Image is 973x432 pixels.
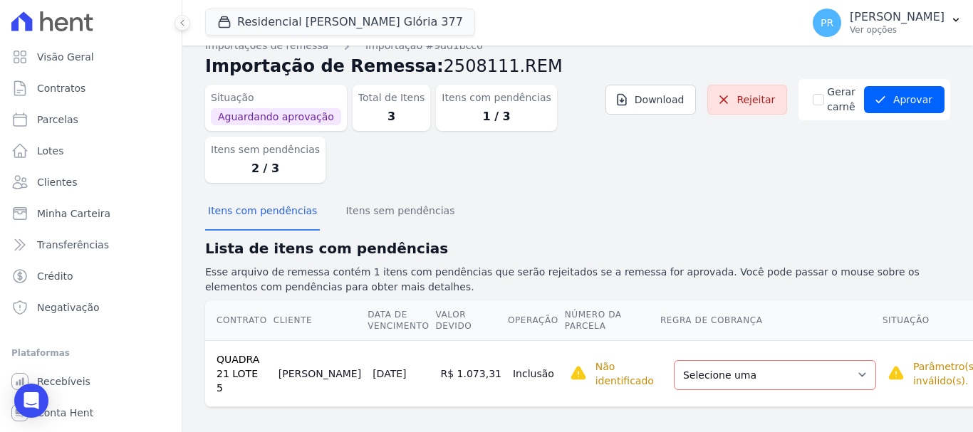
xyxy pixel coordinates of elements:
th: Número da Parcela [564,300,660,341]
button: Aprovar [864,86,945,113]
span: Crédito [37,269,73,283]
span: Lotes [37,144,64,158]
div: Open Intercom Messenger [14,384,48,418]
span: PR [821,18,833,28]
span: Conta Hent [37,406,93,420]
a: Rejeitar [707,85,787,115]
a: Recebíveis [6,367,176,396]
td: [PERSON_NAME] [273,340,367,406]
th: Valor devido [435,300,507,341]
dd: 1 / 3 [442,108,551,125]
a: Download [605,85,697,115]
th: Contrato [205,300,273,341]
a: QUADRA 21 LOTE 5 [217,354,259,394]
th: Regra de Cobrança [660,300,882,341]
button: Itens com pendências [205,194,320,231]
span: Transferências [37,238,109,252]
span: Aguardando aprovação [211,108,341,125]
span: 2508111.REM [444,56,563,76]
span: Contratos [37,81,85,95]
a: Negativação [6,293,176,322]
span: Parcelas [37,112,78,127]
label: Gerar carnê [827,85,855,115]
dt: Total de Itens [358,90,425,105]
div: Plataformas [11,344,170,362]
dd: 2 / 3 [211,160,320,177]
td: [DATE] [367,340,435,406]
p: [PERSON_NAME] [850,10,945,24]
th: Cliente [273,300,367,341]
a: Transferências [6,231,176,259]
span: Negativação [37,300,100,315]
span: Visão Geral [37,50,94,64]
h2: Lista de itens com pendências [205,238,950,259]
a: Conta Hent [6,399,176,427]
dd: 3 [358,108,425,125]
dt: Itens com pendências [442,90,551,105]
p: Ver opções [850,24,945,36]
a: Crédito [6,262,176,290]
a: Lotes [6,137,176,165]
span: Minha Carteira [37,206,110,221]
button: Residencial [PERSON_NAME] Glória 377 [205,9,475,36]
td: R$ 1.073,31 [435,340,507,406]
p: Esse arquivo de remessa contém 1 itens com pendências que serão rejeitados se a remessa for aprov... [205,265,950,295]
th: Data de Vencimento [367,300,435,341]
a: Clientes [6,168,176,196]
p: Não identificado [595,359,654,388]
a: Contratos [6,74,176,102]
a: Visão Geral [6,43,176,71]
a: Minha Carteira [6,199,176,228]
span: Clientes [37,175,77,189]
a: Parcelas [6,105,176,134]
h2: Importação de Remessa: [205,53,950,79]
span: Recebíveis [37,374,90,389]
th: Operação [507,300,564,341]
button: Itens sem pendências [343,194,457,231]
td: Inclusão [507,340,564,406]
dt: Situação [211,90,341,105]
dt: Itens sem pendências [211,142,320,157]
button: PR [PERSON_NAME] Ver opções [801,3,973,43]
